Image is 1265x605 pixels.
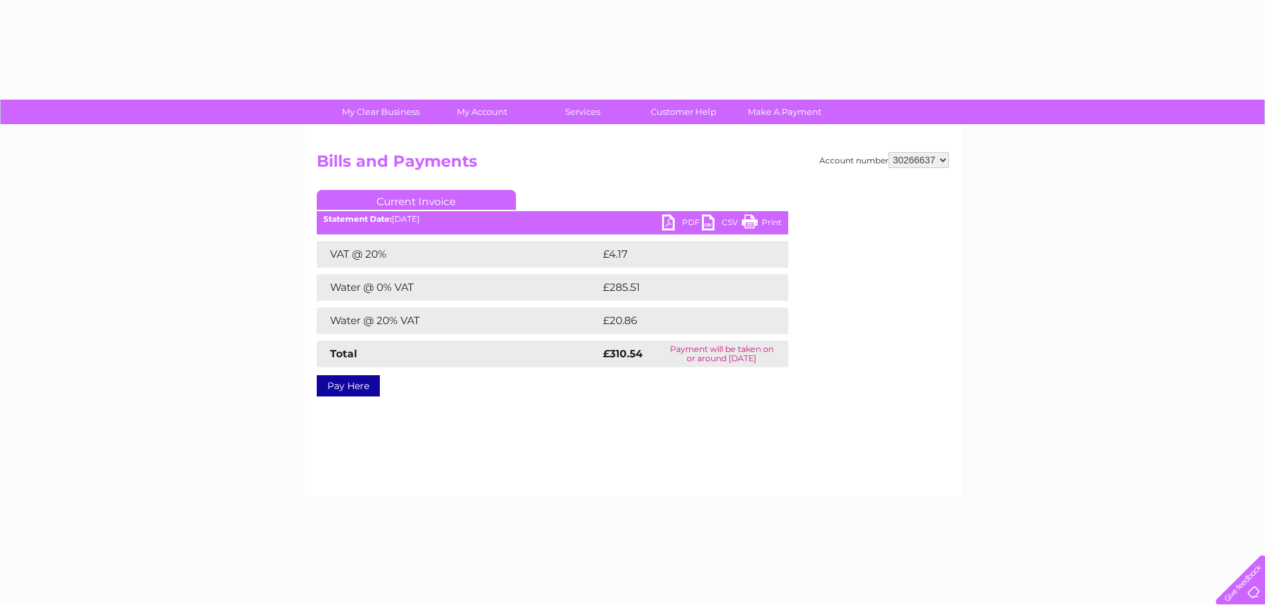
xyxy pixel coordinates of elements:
td: Water @ 0% VAT [317,274,600,301]
h2: Bills and Payments [317,152,949,177]
div: [DATE] [317,215,788,224]
b: Statement Date: [323,214,392,224]
a: My Clear Business [326,100,436,124]
td: Payment will be taken on or around [DATE] [655,341,788,367]
div: Account number [819,152,949,168]
strong: Total [330,347,357,360]
a: Pay Here [317,375,380,396]
a: Services [528,100,637,124]
a: My Account [427,100,537,124]
td: £285.51 [600,274,764,301]
a: Make A Payment [730,100,839,124]
td: Water @ 20% VAT [317,307,600,334]
a: Current Invoice [317,190,516,210]
td: £20.86 [600,307,762,334]
a: Print [742,215,782,234]
strong: £310.54 [603,347,643,360]
a: PDF [662,215,702,234]
a: CSV [702,215,742,234]
a: Customer Help [629,100,738,124]
td: VAT @ 20% [317,241,600,268]
td: £4.17 [600,241,755,268]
